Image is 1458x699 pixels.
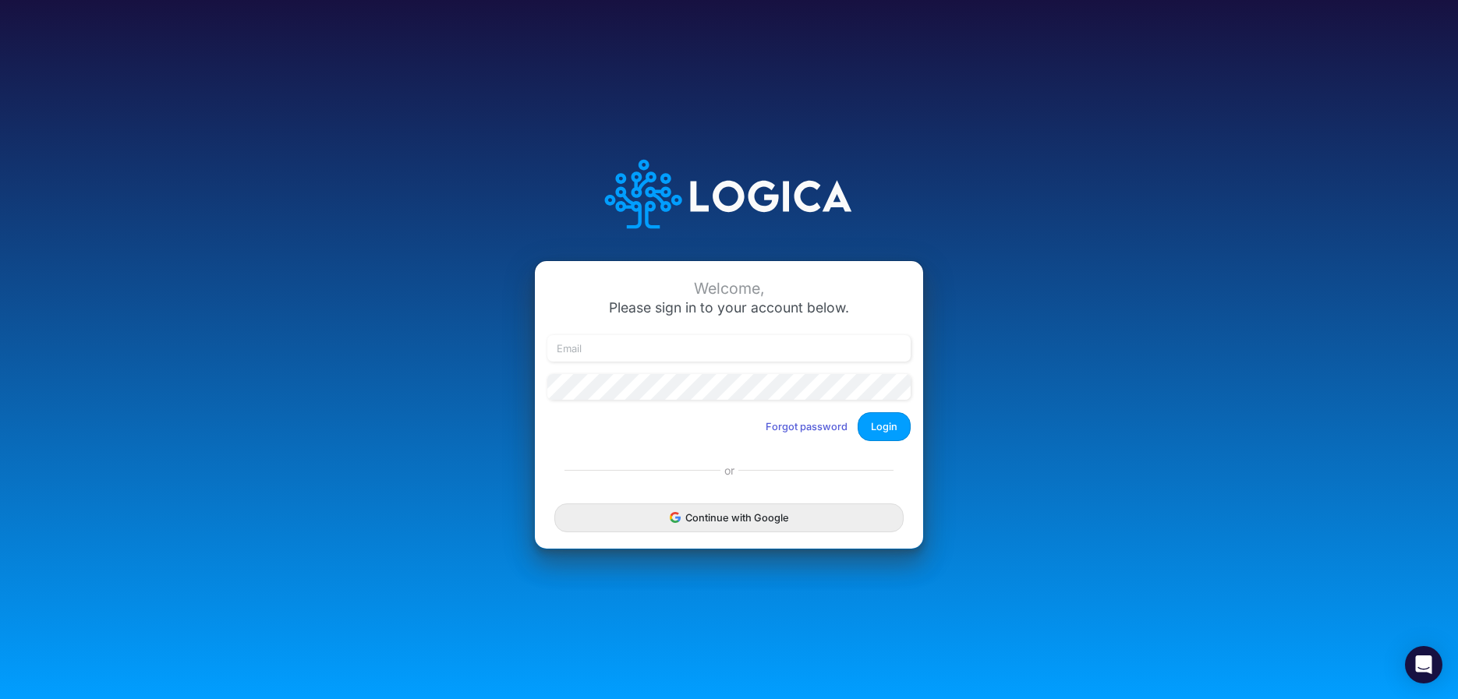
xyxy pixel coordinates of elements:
button: Continue with Google [554,503,904,532]
button: Login [858,412,911,441]
div: Welcome, [547,280,911,298]
span: Please sign in to your account below. [609,299,849,316]
div: Open Intercom Messenger [1405,646,1442,683]
button: Forgot password [756,414,858,440]
input: Email [547,335,911,362]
